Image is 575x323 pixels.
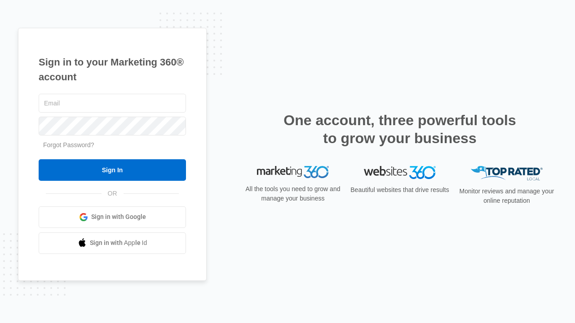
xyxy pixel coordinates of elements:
[43,141,94,148] a: Forgot Password?
[39,232,186,254] a: Sign in with Apple Id
[349,185,450,195] p: Beautiful websites that drive results
[39,55,186,84] h1: Sign in to your Marketing 360® account
[364,166,436,179] img: Websites 360
[281,111,519,147] h2: One account, three powerful tools to grow your business
[39,94,186,113] input: Email
[257,166,329,179] img: Marketing 360
[91,212,146,222] span: Sign in with Google
[243,184,343,203] p: All the tools you need to grow and manage your business
[90,238,147,248] span: Sign in with Apple Id
[456,187,557,205] p: Monitor reviews and manage your online reputation
[102,189,124,198] span: OR
[39,206,186,228] a: Sign in with Google
[471,166,543,181] img: Top Rated Local
[39,159,186,181] input: Sign In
